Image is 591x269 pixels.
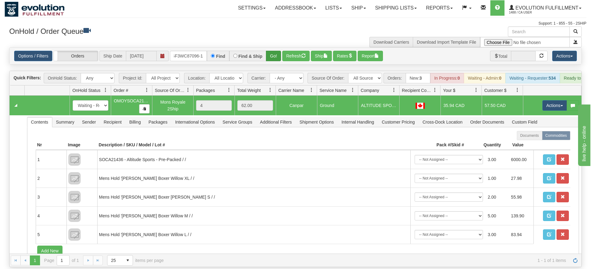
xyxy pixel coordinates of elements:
[97,188,410,206] td: Mens Hold '[PERSON_NAME] Boxer [PERSON_NAME] S / /
[503,140,533,150] th: Value
[552,51,577,61] button: Actions
[97,169,410,188] td: Mens Hold '[PERSON_NAME] Boxer Willow XL / /
[30,255,40,265] span: Page 1
[97,206,410,225] td: Mens Hold '[PERSON_NAME] Boxer Willow M / /
[142,85,152,95] a: Order # filter column settings
[508,117,541,127] span: Custom Field
[5,2,65,17] img: logo1488.jpg
[509,152,532,167] td: 6000.00
[577,103,590,166] iframe: chat widget
[68,172,81,184] img: 8DAB37Fk3hKpn3AAAAAElFTkSuQmCC
[430,73,464,83] div: In Progress:
[123,255,133,265] span: select
[484,87,506,93] span: Customer $
[517,131,542,140] label: Documents
[196,87,215,93] span: Packages
[10,71,581,85] div: grid toolbar
[509,227,532,242] td: 83.94
[410,140,466,150] th: Pack #/Skid #
[155,99,191,113] div: Mons Royale 2Ship
[256,117,296,127] span: Additional Filters
[114,98,151,103] span: OMOYSOCA21436
[183,85,193,95] a: Source Of Order filter column settings
[333,51,357,61] button: Rates
[247,73,270,83] span: Carrier:
[338,117,378,127] span: Internal Handling
[78,117,100,127] span: Sender
[100,85,111,95] a: OnHold Status filter column settings
[505,73,560,83] div: Waiting - Requester:
[308,73,348,83] span: Source Of Order:
[570,255,580,265] a: Refresh
[420,76,422,81] strong: 3
[68,153,81,166] img: 8DAB37Fk3hKpn3AAAAAElFTkSuQmCC
[44,73,81,83] span: OnHold Status:
[126,117,144,127] span: Billing
[36,206,66,225] td: 4
[384,73,406,83] span: Orders:
[68,210,81,222] img: 8DAB37Fk3hKpn3AAAAAElFTkSuQmCC
[119,73,146,83] span: Project Id:
[52,117,78,127] span: Summary
[107,255,133,266] span: Page sizes drop down
[97,150,410,169] td: SOCA21436 - Altitude Sports - Pre-Packed / /
[279,102,314,109] div: Canpar
[485,152,509,167] td: 3.00
[358,51,383,61] button: Report
[282,51,310,61] button: Refresh
[57,255,69,265] input: Page 1
[485,190,509,204] td: 2.00
[485,209,509,223] td: 5.00
[27,117,52,127] span: Contents
[239,54,263,58] label: Find & Ship
[512,85,523,95] a: Customer $ filter column settings
[378,117,418,127] span: Customer Pricing
[306,85,317,95] a: Carrier Name filter column settings
[139,104,150,113] button: Copy to clipboard
[66,140,97,150] th: Image
[278,87,304,93] span: Carrier Name
[509,209,532,223] td: 139.90
[361,87,379,93] span: Company
[389,85,399,95] a: Company filter column settings
[265,85,275,95] a: Total Weight filter column settings
[100,117,125,127] span: Recipient
[490,51,511,61] span: Total
[196,100,232,111] div: 4
[44,255,79,266] span: Page of 1
[321,0,347,16] a: Lists
[9,26,291,35] h3: OnHold / Order Queue
[509,190,532,204] td: 55.98
[457,76,460,81] strong: 0
[505,0,586,16] a: Evolution Fulfillment 1488 / CA User
[482,96,523,115] td: 57.50 CAD
[542,131,570,140] label: Commodities
[36,169,66,188] td: 2
[373,40,409,45] a: Download Carriers
[480,37,570,47] input: Import
[224,85,234,95] a: Packages filter column settings
[508,26,570,37] input: Search
[348,85,358,95] a: Service Name filter column settings
[485,227,509,242] td: 3.00
[97,225,410,244] td: Mens Hold '[PERSON_NAME] Boxer Willow L / /
[440,96,482,115] td: 35.94 CAD
[270,0,321,16] a: Addressbook
[402,87,433,93] span: Recipient Country
[266,51,281,61] button: Go!
[37,246,63,256] button: Add New
[111,257,119,263] span: 25
[417,40,476,45] a: Download Import Template File
[72,87,100,93] span: OnHold Status
[569,26,582,37] button: Search
[99,51,126,61] span: Ship Date
[219,117,256,127] span: Service Groups
[12,101,20,109] a: Collapse
[371,0,421,16] a: Shipping lists
[68,191,81,203] img: 8DAB37Fk3hKpn3AAAAAElFTkSuQmCC
[464,73,505,83] div: Waiting - Admin:
[68,228,81,241] img: 8DAB37Fk3hKpn3AAAAAElFTkSuQmCC
[14,51,52,61] a: Options / Filters
[471,85,481,95] a: Your $ filter column settings
[97,140,410,150] th: Description / SKU / Model / Lot #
